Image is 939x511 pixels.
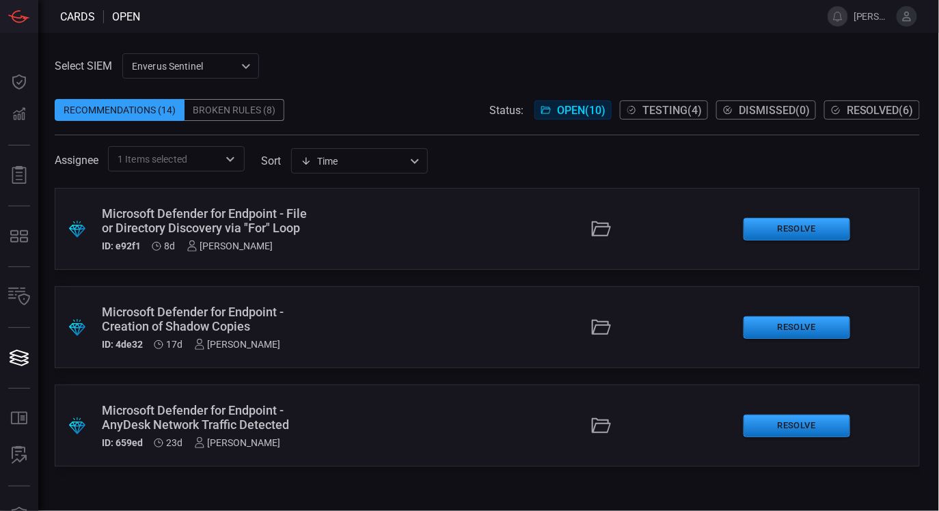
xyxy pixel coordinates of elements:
[102,240,141,251] h5: ID: e92f1
[167,437,183,448] span: Aug 27, 2025 8:31 AM
[301,154,406,168] div: Time
[118,152,187,166] span: 1 Items selected
[3,342,36,374] button: Cards
[55,154,98,167] span: Assignee
[642,104,702,117] span: Testing ( 4 )
[55,99,185,121] div: Recommendations (14)
[3,159,36,192] button: Reports
[102,305,313,333] div: Microsoft Defender for Endpoint - Creation of Shadow Copies
[824,100,920,120] button: Resolved(6)
[744,218,850,240] button: Resolve
[3,98,36,131] button: Detections
[854,11,891,22] span: [PERSON_NAME].[PERSON_NAME]
[60,10,95,23] span: Cards
[102,206,313,235] div: Microsoft Defender for Endpoint - File or Directory Discovery via "For" Loop
[102,437,143,448] h5: ID: 659ed
[716,100,816,120] button: Dismissed(0)
[3,220,36,253] button: MITRE - Detection Posture
[620,100,708,120] button: Testing(4)
[261,154,281,167] label: sort
[132,59,237,73] p: Enverus Sentinel
[489,104,523,117] span: Status:
[194,339,281,350] div: [PERSON_NAME]
[3,66,36,98] button: Dashboard
[102,403,313,432] div: Microsoft Defender for Endpoint - AnyDesk Network Traffic Detected
[847,104,914,117] span: Resolved ( 6 )
[557,104,605,117] span: Open ( 10 )
[3,402,36,435] button: Rule Catalog
[739,104,810,117] span: Dismissed ( 0 )
[221,150,240,169] button: Open
[185,99,284,121] div: Broken Rules (8)
[55,59,112,72] label: Select SIEM
[534,100,612,120] button: Open(10)
[102,339,143,350] h5: ID: 4de32
[167,339,183,350] span: Sep 02, 2025 11:50 AM
[112,10,140,23] span: open
[3,439,36,472] button: ALERT ANALYSIS
[187,240,273,251] div: [PERSON_NAME]
[165,240,176,251] span: Sep 11, 2025 6:31 AM
[194,437,281,448] div: [PERSON_NAME]
[3,281,36,314] button: Inventory
[744,415,850,437] button: Resolve
[744,316,850,339] button: Resolve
